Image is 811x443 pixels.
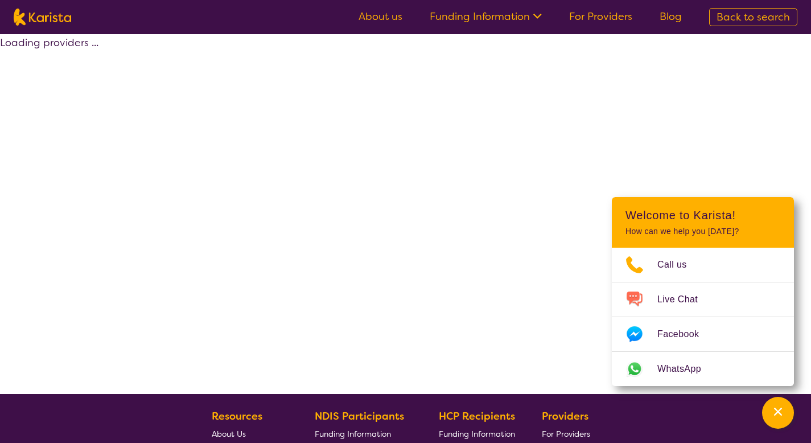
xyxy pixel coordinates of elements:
a: Web link opens in a new tab. [612,352,794,386]
span: Back to search [717,10,790,24]
a: For Providers [569,10,632,23]
p: How can we help you [DATE]? [625,227,780,236]
span: Live Chat [657,291,711,308]
a: Funding Information [439,425,515,442]
b: NDIS Participants [315,409,404,423]
span: WhatsApp [657,360,715,378]
span: About Us [212,429,246,439]
button: Channel Menu [762,397,794,429]
span: Call us [657,256,701,273]
b: HCP Recipients [439,409,515,423]
h2: Welcome to Karista! [625,208,780,222]
span: Funding Information [439,429,515,439]
span: Funding Information [315,429,391,439]
b: Providers [542,409,588,423]
span: For Providers [542,429,590,439]
a: About Us [212,425,288,442]
b: Resources [212,409,262,423]
a: Blog [660,10,682,23]
a: Back to search [709,8,797,26]
a: About us [359,10,402,23]
a: Funding Information [430,10,542,23]
a: Funding Information [315,425,413,442]
div: Channel Menu [612,197,794,386]
ul: Choose channel [612,248,794,386]
span: Facebook [657,326,713,343]
a: For Providers [542,425,595,442]
img: Karista logo [14,9,71,26]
